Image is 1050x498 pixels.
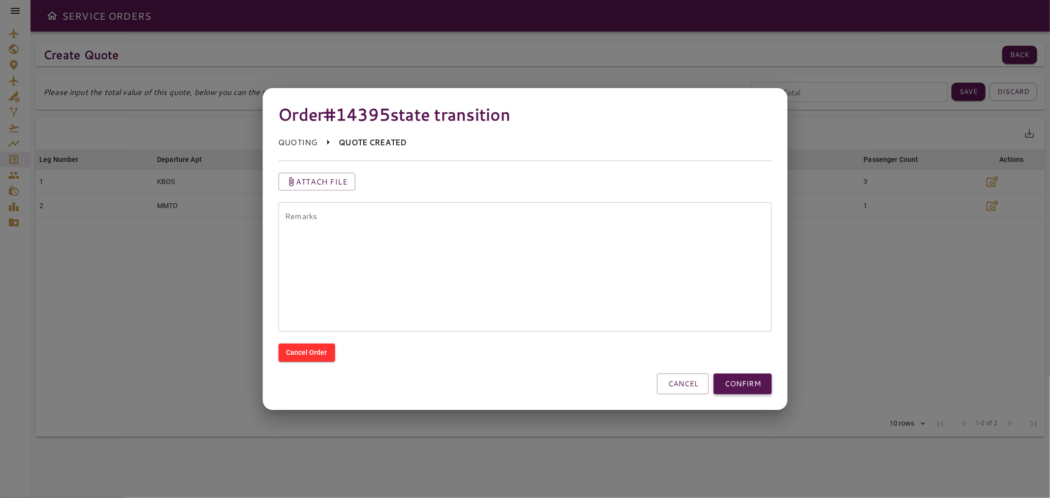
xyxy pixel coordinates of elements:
[339,136,407,148] p: QUOTE CREATED
[278,173,355,190] button: Attach file
[278,343,335,362] button: Cancel Order
[278,136,317,148] p: QUOTING
[714,373,772,394] button: CONFIRM
[657,373,709,394] button: CANCEL
[278,104,772,124] h4: Order #14395 state transition
[296,176,348,187] p: Attach file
